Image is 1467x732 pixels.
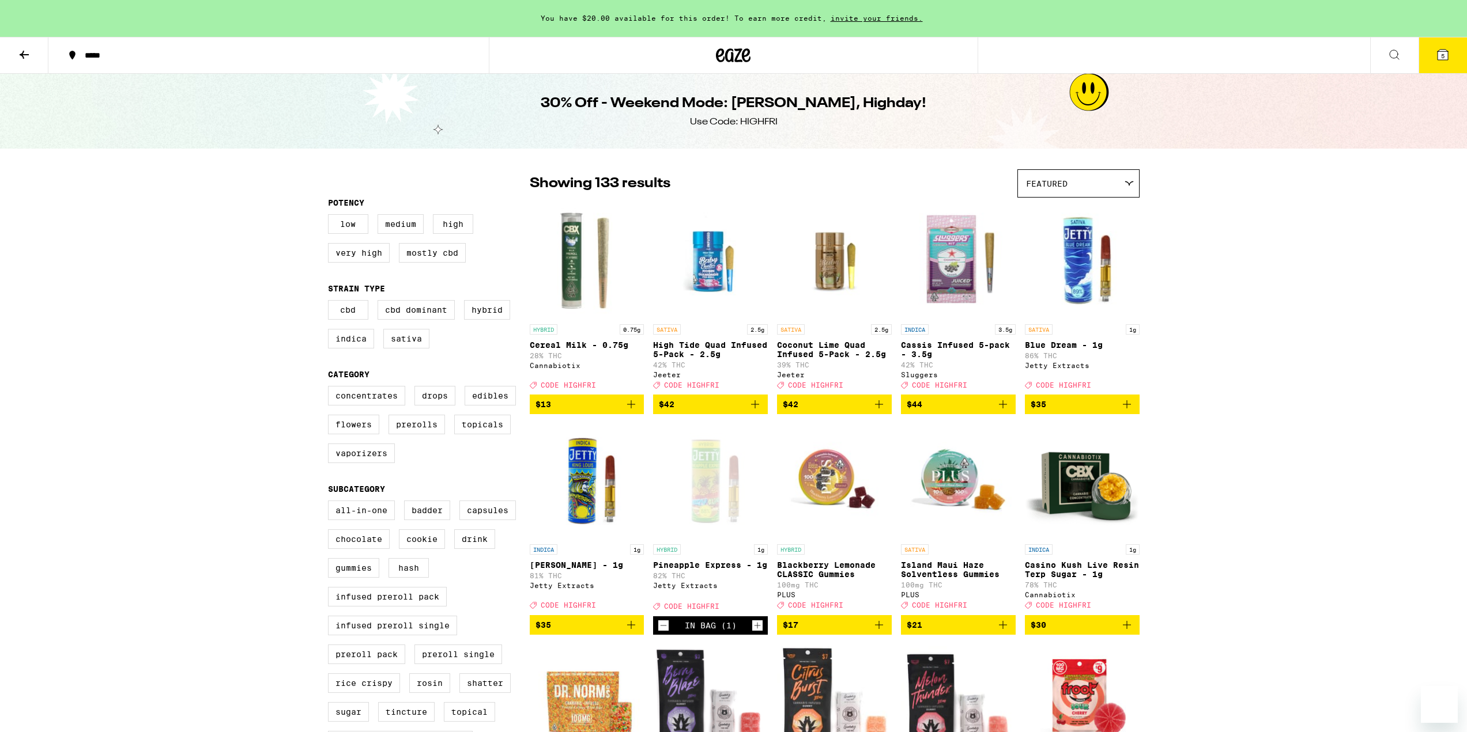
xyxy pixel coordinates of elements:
[1421,686,1458,723] iframe: Button to launch messaging window
[1025,615,1140,635] button: Add to bag
[754,544,768,555] p: 1g
[777,423,892,538] img: PLUS - Blackberry Lemonade CLASSIC Gummies
[901,324,929,335] p: INDICA
[901,203,1016,395] a: Open page for Cassis Infused 5-pack - 3.5g from Sluggers
[653,371,768,378] div: Jeeter
[901,203,1016,318] img: Sluggers - Cassis Infused 5-pack - 3.5g
[530,582,644,589] div: Jetty Extracts
[653,203,768,318] img: Jeeter - High Tide Quad Infused 5-Pack - 2.5g
[1025,324,1053,335] p: SATIVA
[328,673,400,693] label: Rice Crispy
[777,560,892,579] p: Blackberry Lemonade CLASSIC Gummies
[1025,352,1140,359] p: 86% THC
[912,602,967,609] span: CODE HIGHFRI
[1025,395,1140,414] button: Add to bag
[328,587,447,606] label: Infused Preroll Pack
[328,415,379,434] label: Flowers
[901,371,1016,378] div: Sluggers
[378,300,455,320] label: CBD Dominant
[747,324,768,335] p: 2.5g
[777,203,892,395] a: Open page for Coconut Lime Quad Infused 5-Pack - 2.5g from Jeeter
[1025,581,1140,589] p: 78% THC
[653,560,768,570] p: Pineapple Express - 1g
[901,340,1016,359] p: Cassis Infused 5-pack - 3.5g
[620,324,644,335] p: 0.75g
[530,395,644,414] button: Add to bag
[1025,203,1140,395] a: Open page for Blue Dream - 1g from Jetty Extracts
[1025,544,1053,555] p: INDICA
[901,581,1016,589] p: 100mg THC
[444,702,495,722] label: Topical
[459,500,516,520] label: Capsules
[328,702,369,722] label: Sugar
[414,386,455,405] label: Drops
[907,400,922,409] span: $44
[465,386,516,405] label: Edibles
[389,415,445,434] label: Prerolls
[630,544,644,555] p: 1g
[328,300,368,320] label: CBD
[1441,52,1445,59] span: 5
[1025,423,1140,538] img: Cannabiotix - Casino Kush Live Resin Terp Sugar - 1g
[901,544,929,555] p: SATIVA
[328,370,369,379] legend: Category
[653,395,768,414] button: Add to bag
[901,591,1016,598] div: PLUS
[530,560,644,570] p: [PERSON_NAME] - 1g
[788,381,843,389] span: CODE HIGHFRI
[653,203,768,395] a: Open page for High Tide Quad Infused 5-Pack - 2.5g from Jeeter
[530,423,644,615] a: Open page for King Louis - 1g from Jetty Extracts
[653,572,768,579] p: 82% THC
[901,395,1016,414] button: Add to bag
[871,324,892,335] p: 2.5g
[653,423,768,616] a: Open page for Pineapple Express - 1g from Jetty Extracts
[1036,602,1091,609] span: CODE HIGHFRI
[541,602,596,609] span: CODE HIGHFRI
[530,203,644,318] img: Cannabiotix - Cereal Milk - 0.75g
[328,243,390,263] label: Very High
[530,544,557,555] p: INDICA
[328,214,368,234] label: Low
[378,702,435,722] label: Tincture
[827,14,927,22] span: invite your friends.
[464,300,510,320] label: Hybrid
[454,529,495,549] label: Drink
[378,214,424,234] label: Medium
[777,203,892,318] img: Jeeter - Coconut Lime Quad Infused 5-Pack - 2.5g
[409,673,450,693] label: Rosin
[1126,544,1140,555] p: 1g
[1025,362,1140,369] div: Jetty Extracts
[653,340,768,359] p: High Tide Quad Infused 5-Pack - 2.5g
[433,214,473,234] label: High
[788,602,843,609] span: CODE HIGHFRI
[1031,620,1046,629] span: $30
[901,560,1016,579] p: Island Maui Haze Solventless Gummies
[1025,203,1140,318] img: Jetty Extracts - Blue Dream - 1g
[777,395,892,414] button: Add to bag
[653,544,681,555] p: HYBRID
[399,243,466,263] label: Mostly CBD
[1126,324,1140,335] p: 1g
[530,615,644,635] button: Add to bag
[1026,179,1068,188] span: Featured
[653,361,768,369] p: 42% THC
[1031,400,1046,409] span: $35
[530,572,644,579] p: 81% THC
[530,340,644,350] p: Cereal Milk - 0.75g
[995,324,1016,335] p: 3.5g
[1025,591,1140,598] div: Cannabiotix
[658,620,669,631] button: Decrement
[901,615,1016,635] button: Add to bag
[459,673,511,693] label: Shatter
[541,14,827,22] span: You have $20.00 available for this order! To earn more credit,
[901,361,1016,369] p: 42% THC
[912,381,967,389] span: CODE HIGHFRI
[328,616,457,635] label: Infused Preroll Single
[690,116,778,128] div: Use Code: HIGHFRI
[664,603,719,610] span: CODE HIGHFRI
[328,329,374,348] label: Indica
[404,500,450,520] label: Badder
[328,198,364,207] legend: Potency
[328,529,390,549] label: Chocolate
[752,620,763,631] button: Increment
